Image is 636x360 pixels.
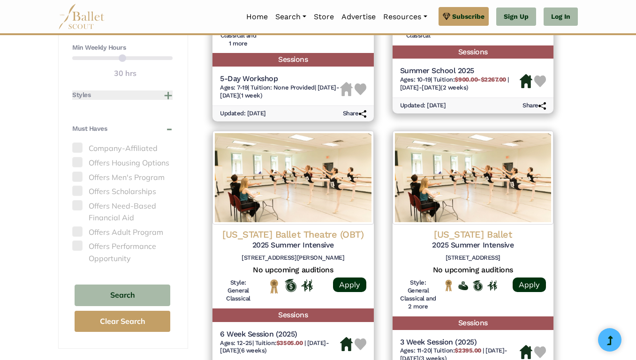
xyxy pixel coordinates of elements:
[72,142,173,155] label: Company-Affiliated
[72,240,173,264] label: Offers Performance Opportunity
[333,277,366,292] a: Apply
[433,76,507,83] span: Tuition:
[473,280,483,291] img: Offers Scholarship
[250,84,314,91] span: Tuition: None Provided
[72,226,173,239] label: Offers Adult Program
[220,339,252,346] span: Ages: 12-25
[400,76,431,83] span: Ages: 10-19
[338,7,379,27] a: Advertise
[393,45,554,59] h5: Sessions
[220,254,366,262] h6: [STREET_ADDRESS][PERSON_NAME]
[220,84,339,99] span: [DATE]-[DATE] (1 week)
[379,7,431,27] a: Resources
[220,339,340,355] h6: | |
[276,339,303,346] b: $3505.00
[433,347,483,354] span: Tuition:
[340,82,353,96] img: Housing Unavailable
[454,347,481,354] b: $2395.00
[534,75,546,87] img: Heart
[340,337,353,351] img: Housing Available
[400,265,546,275] h5: No upcoming auditions
[355,83,366,95] img: Heart
[72,200,173,224] label: Offers Need-Based Financial Aid
[272,7,310,27] a: Search
[220,339,329,354] span: [DATE]-[DATE] (6 weeks)
[393,131,554,225] img: Logo
[310,7,338,27] a: Store
[72,43,173,52] h4: Min Weekly Hours
[72,90,173,100] button: Styles
[75,311,170,332] button: Clear Search
[268,279,280,293] img: National
[220,279,257,303] h6: Style: General Classical
[212,131,374,225] img: Logo
[520,345,532,359] img: Housing Available
[212,308,374,322] h5: Sessions
[454,76,506,83] b: $900.00-$2267.00
[439,7,489,26] a: Subscribe
[400,84,469,91] span: [DATE]-[DATE] (2 weeks)
[72,186,173,198] label: Offers Scholarships
[220,228,366,240] h4: [US_STATE] Ballet Theatre (OBT)
[452,11,485,22] span: Subscribe
[301,279,313,292] img: In Person
[444,279,454,292] img: National
[72,172,173,184] label: Offers Men's Program
[212,53,374,67] h5: Sessions
[220,265,366,275] h5: No upcoming auditions
[513,277,546,292] a: Apply
[242,7,272,27] a: Home
[400,228,546,240] h4: [US_STATE] Ballet
[400,102,446,110] h6: Updated: [DATE]
[220,84,340,100] h6: | |
[220,74,340,84] h5: 5-Day Workshop
[114,67,136,80] output: 30 hrs
[522,102,546,110] h6: Share
[220,330,340,339] h5: 6 Week Session (2025)
[443,11,450,22] img: gem.svg
[400,240,546,250] h5: 2025 Summer Intensive
[400,66,520,76] h5: Summer School 2025
[72,157,173,169] label: Offers Housing Options
[343,110,366,118] h6: Share
[72,124,107,134] h4: Must Haves
[72,90,91,100] h4: Styles
[400,254,546,262] h6: [STREET_ADDRESS]
[285,279,296,292] img: Offers Scholarship
[393,316,554,330] h5: Sessions
[355,338,366,350] img: Heart
[220,240,366,250] h5: 2025 Summer Intensive
[496,7,536,26] a: Sign Up
[400,347,431,354] span: Ages: 11-20
[400,76,520,92] h6: | |
[400,279,437,311] h6: Style: General Classical and 2 more
[458,281,468,290] img: Offers Financial Aid
[255,339,304,346] span: Tuition:
[400,337,520,347] h5: 3 Week Session (2025)
[487,280,497,291] img: In Person
[220,110,266,118] h6: Updated: [DATE]
[534,346,546,358] img: Heart
[544,7,578,26] a: Log In
[220,84,248,91] span: Ages: 7-19
[75,285,170,307] button: Search
[520,74,532,88] img: Housing Available
[72,124,173,134] button: Must Haves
